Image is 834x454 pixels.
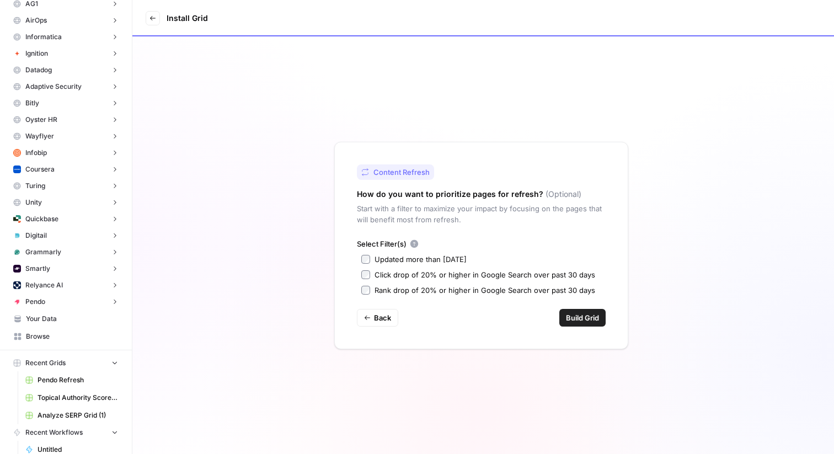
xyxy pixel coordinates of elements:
span: Back [374,312,391,323]
span: Oyster HR [25,115,57,125]
a: Topical Authority Scorer Pendo [20,389,123,407]
img: 1rmbdh83liigswmnvqyaq31zy2bw [13,165,21,173]
img: su6rzb6ooxtlguexw0i7h3ek2qys [13,215,21,223]
button: Datadog [9,62,123,78]
span: Digitail [25,231,47,241]
img: 6qj8gtflwv87ps1ofr2h870h2smq [13,248,21,256]
div: Updated more than [DATE] [375,254,467,265]
span: Infobip [25,148,47,158]
button: Wayflyer [9,128,123,145]
span: Select Filter(s) [357,238,407,249]
button: Oyster HR [9,111,123,128]
span: Content Refresh [373,167,430,178]
button: Build Grid [559,309,606,327]
span: Turing [25,181,45,191]
button: Pendo [9,293,123,310]
span: Recent Grids [25,358,66,368]
button: Unity [9,194,123,211]
img: 21cqirn3y8po2glfqu04segrt9y0 [13,232,21,239]
button: Relyance AI [9,277,123,293]
button: Back [357,309,398,327]
input: Click drop of 20% or higher in Google Search over past 30 days [361,270,370,279]
span: Unity [25,197,42,207]
span: Grammarly [25,247,61,257]
button: Digitail [9,227,123,244]
span: Build Grid [566,312,599,323]
button: Recent Grids [9,355,123,371]
span: Analyze SERP Grid (1) [38,410,118,420]
input: Rank drop of 20% or higher in Google Search over past 30 days [361,286,370,295]
span: Pendo Refresh [38,375,118,385]
span: Coursera [25,164,55,174]
span: Informatica [25,32,62,42]
input: Updated more than [DATE] [361,255,370,264]
span: Wayflyer [25,131,54,141]
span: Your Data [26,314,118,324]
a: Pendo Refresh [20,371,123,389]
a: Your Data [9,310,123,328]
span: Ignition [25,49,48,58]
span: Browse [26,332,118,341]
button: Adaptive Security [9,78,123,95]
img: jg2db1r2bojt4rpadgkfzs6jzbyg [13,50,21,57]
span: Quickbase [25,214,58,224]
a: Analyze SERP Grid (1) [20,407,123,424]
button: Coursera [9,161,123,178]
button: Grammarly [9,244,123,260]
button: Informatica [9,29,123,45]
p: Start with a filter to maximize your impact by focusing on the pages that will benefit most from ... [357,203,606,225]
button: Ignition [9,45,123,62]
span: Datadog [25,65,52,75]
span: Topical Authority Scorer Pendo [38,393,118,403]
button: Quickbase [9,211,123,227]
button: Recent Workflows [9,424,123,441]
button: AirOps [9,12,123,29]
img: piswy9vrvpur08uro5cr7jpu448u [13,298,21,306]
button: Turing [9,178,123,194]
span: (Optional) [546,189,581,200]
img: 8r7vcgjp7k596450bh7nfz5jb48j [13,281,21,289]
span: Relyance AI [25,280,63,290]
span: AirOps [25,15,47,25]
button: Infobip [9,145,123,161]
span: Smartly [25,264,50,274]
a: Browse [9,328,123,345]
span: Adaptive Security [25,82,82,92]
span: Bitly [25,98,39,108]
button: Smartly [9,260,123,277]
h2: How do you want to prioritize pages for refresh? [357,189,543,200]
div: Click drop of 20% or higher in Google Search over past 30 days [375,269,595,280]
div: Rank drop of 20% or higher in Google Search over past 30 days [375,285,595,296]
span: Pendo [25,297,45,307]
span: Recent Workflows [25,428,83,437]
img: pf0m9uptbb5lunep0ouiqv2syuku [13,265,21,273]
button: Bitly [9,95,123,111]
img: e96rwc90nz550hm4zzehfpz0of55 [13,149,21,157]
h3: Install Grid [167,13,208,24]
